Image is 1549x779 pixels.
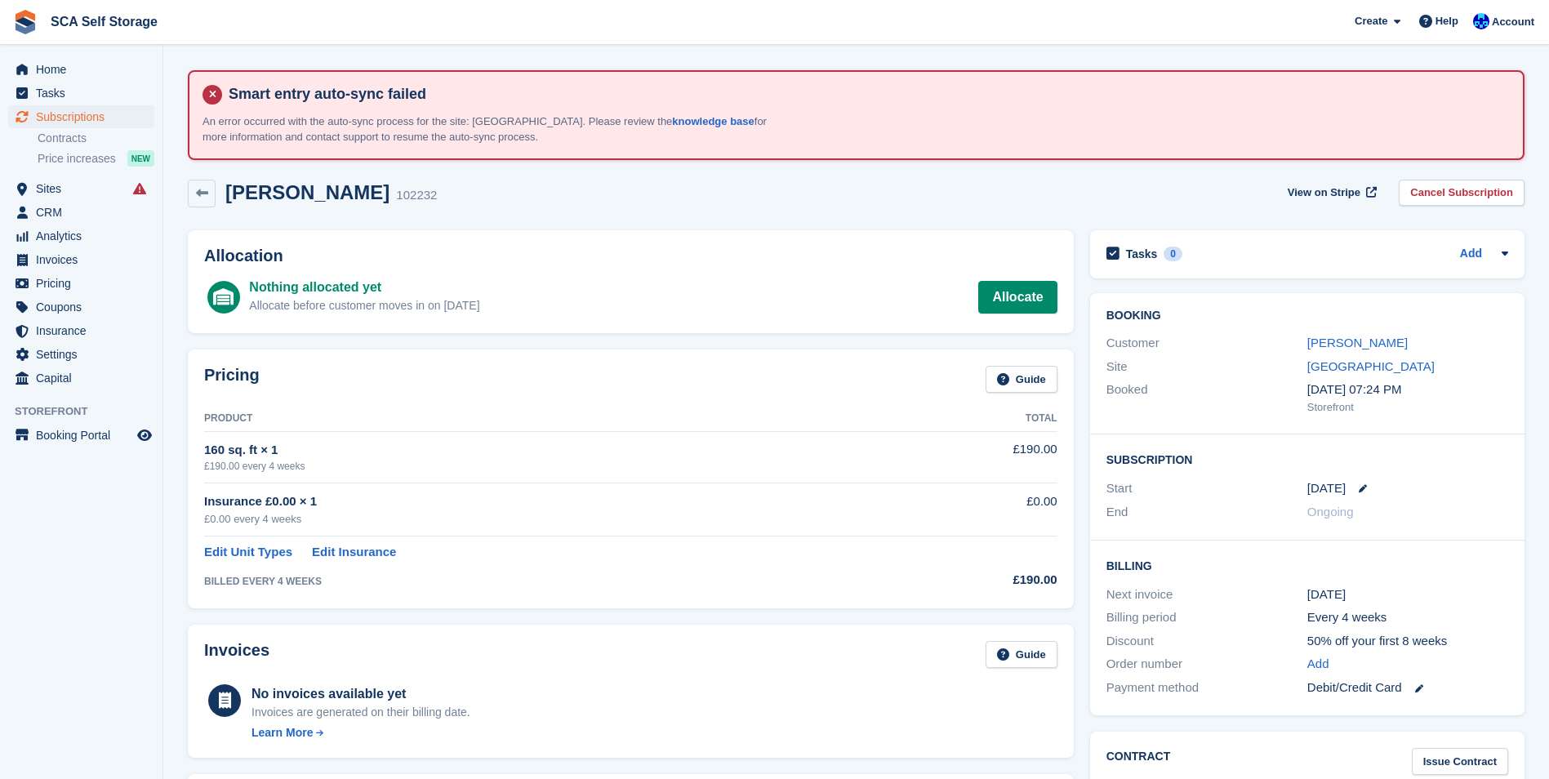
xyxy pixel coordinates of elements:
div: 160 sq. ft × 1 [204,441,897,460]
span: Capital [36,367,134,389]
a: Guide [986,366,1057,393]
span: Home [36,58,134,81]
a: menu [8,105,154,128]
a: menu [8,367,154,389]
div: Every 4 weeks [1307,608,1508,627]
a: menu [8,343,154,366]
h2: Tasks [1126,247,1158,261]
div: 50% off your first 8 weeks [1307,632,1508,651]
div: Start [1106,479,1307,498]
a: SCA Self Storage [44,8,164,35]
div: Learn More [251,724,313,741]
p: An error occurred with the auto-sync process for the site: [GEOGRAPHIC_DATA]. Please review the f... [203,114,774,145]
h2: Allocation [204,247,1057,265]
h2: Contract [1106,748,1171,775]
span: Analytics [36,225,134,247]
span: CRM [36,201,134,224]
div: Debit/Credit Card [1307,679,1508,697]
div: Nothing allocated yet [249,278,479,297]
div: End [1106,503,1307,522]
div: [DATE] 07:24 PM [1307,381,1508,399]
a: Cancel Subscription [1399,180,1525,207]
a: Issue Contract [1412,748,1508,775]
th: Product [204,406,897,432]
span: Subscriptions [36,105,134,128]
div: Discount [1106,632,1307,651]
h4: Smart entry auto-sync failed [222,85,1510,104]
a: menu [8,248,154,271]
div: Insurance £0.00 × 1 [204,492,897,511]
a: menu [8,225,154,247]
span: View on Stripe [1288,185,1360,201]
a: [PERSON_NAME] [1307,336,1408,349]
img: stora-icon-8386f47178a22dfd0bd8f6a31ec36ba5ce8667c1dd55bd0f319d3a0aa187defe.svg [13,10,38,34]
a: menu [8,319,154,342]
a: menu [8,296,154,318]
div: Booked [1106,381,1307,415]
a: Edit Unit Types [204,543,292,562]
div: No invoices available yet [251,684,470,704]
h2: [PERSON_NAME] [225,181,389,203]
div: Storefront [1307,399,1508,416]
a: [GEOGRAPHIC_DATA] [1307,359,1435,373]
div: NEW [127,150,154,167]
span: Tasks [36,82,134,105]
h2: Booking [1106,309,1508,323]
a: Learn More [251,724,470,741]
a: Price increases NEW [38,149,154,167]
span: Insurance [36,319,134,342]
h2: Invoices [204,641,269,668]
a: menu [8,58,154,81]
div: Next invoice [1106,585,1307,604]
span: Account [1492,14,1534,30]
a: menu [8,201,154,224]
span: Booking Portal [36,424,134,447]
a: Contracts [38,131,154,146]
span: Price increases [38,151,116,167]
h2: Pricing [204,366,260,393]
td: £0.00 [897,483,1057,536]
div: [DATE] [1307,585,1508,604]
span: Coupons [36,296,134,318]
a: Allocate [978,281,1057,314]
a: Edit Insurance [312,543,396,562]
a: View on Stripe [1281,180,1380,207]
span: Pricing [36,272,134,295]
div: £190.00 every 4 weeks [204,459,897,474]
div: Order number [1106,655,1307,674]
td: £190.00 [897,431,1057,483]
div: Allocate before customer moves in on [DATE] [249,297,479,314]
span: Help [1435,13,1458,29]
h2: Subscription [1106,451,1508,467]
span: Invoices [36,248,134,271]
div: Invoices are generated on their billing date. [251,704,470,721]
span: Storefront [15,403,162,420]
span: Settings [36,343,134,366]
a: Guide [986,641,1057,668]
span: Ongoing [1307,505,1354,519]
a: knowledge base [672,115,754,127]
div: 102232 [396,186,437,205]
a: Preview store [135,425,154,445]
div: Customer [1106,334,1307,353]
a: Add [1460,245,1482,264]
a: menu [8,82,154,105]
a: menu [8,177,154,200]
div: Site [1106,358,1307,376]
th: Total [897,406,1057,432]
span: Sites [36,177,134,200]
div: BILLED EVERY 4 WEEKS [204,574,897,589]
div: £190.00 [897,571,1057,590]
div: Payment method [1106,679,1307,697]
h2: Billing [1106,557,1508,573]
img: Kelly Neesham [1473,13,1489,29]
a: menu [8,272,154,295]
div: 0 [1164,247,1182,261]
div: £0.00 every 4 weeks [204,511,897,527]
time: 2025-08-26 00:00:00 UTC [1307,479,1346,498]
a: menu [8,424,154,447]
span: Create [1355,13,1387,29]
div: Billing period [1106,608,1307,627]
i: Smart entry sync failures have occurred [133,182,146,195]
a: Add [1307,655,1329,674]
